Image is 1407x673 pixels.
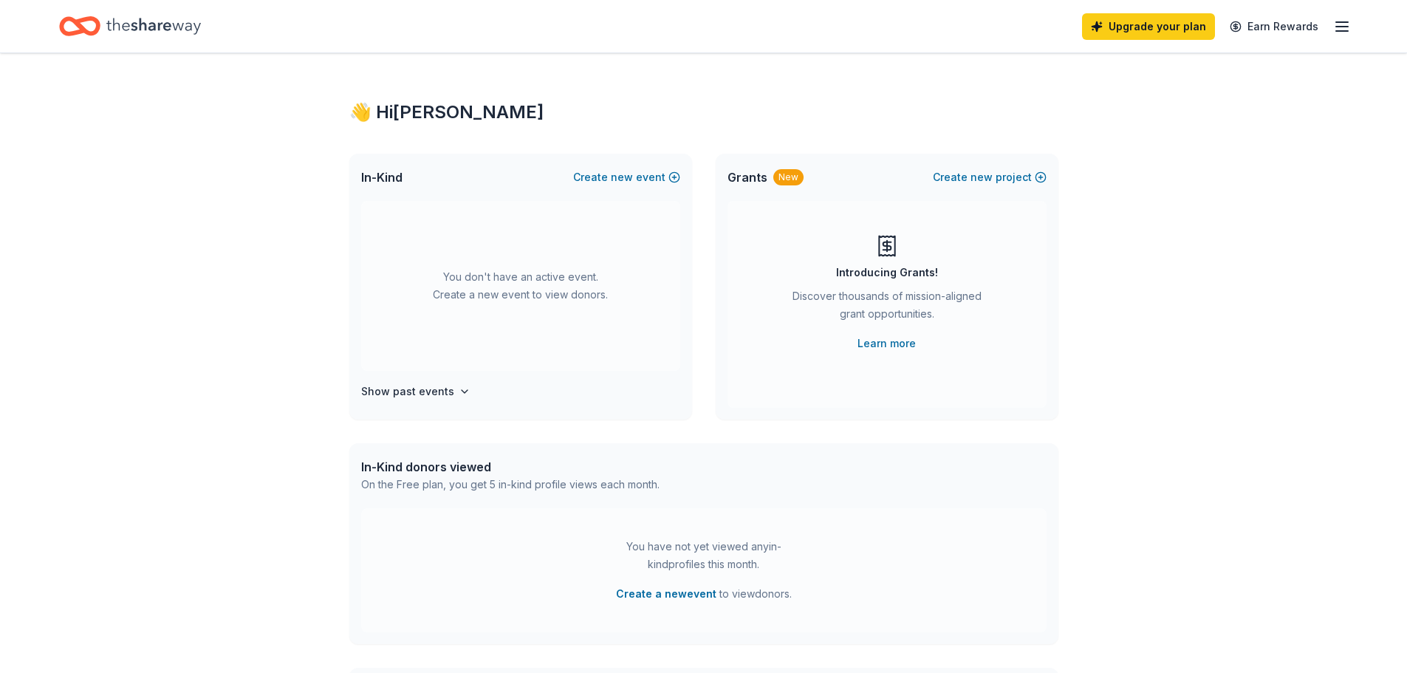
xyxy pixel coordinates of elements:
span: Grants [728,168,767,186]
div: Introducing Grants! [836,264,938,281]
span: In-Kind [361,168,403,186]
span: new [611,168,633,186]
a: Learn more [857,335,916,352]
h4: Show past events [361,383,454,400]
a: Upgrade your plan [1082,13,1215,40]
div: New [773,169,804,185]
div: You have not yet viewed any in-kind profiles this month. [612,538,796,573]
div: On the Free plan, you get 5 in-kind profile views each month. [361,476,660,493]
button: Createnewproject [933,168,1047,186]
a: Home [59,9,201,44]
div: You don't have an active event. Create a new event to view donors. [361,201,680,371]
span: to view donors . [616,585,792,603]
button: Create a newevent [616,585,716,603]
div: In-Kind donors viewed [361,458,660,476]
button: Createnewevent [573,168,680,186]
button: Show past events [361,383,470,400]
div: Discover thousands of mission-aligned grant opportunities. [787,287,987,329]
div: 👋 Hi [PERSON_NAME] [349,100,1058,124]
span: new [970,168,993,186]
a: Earn Rewards [1221,13,1327,40]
